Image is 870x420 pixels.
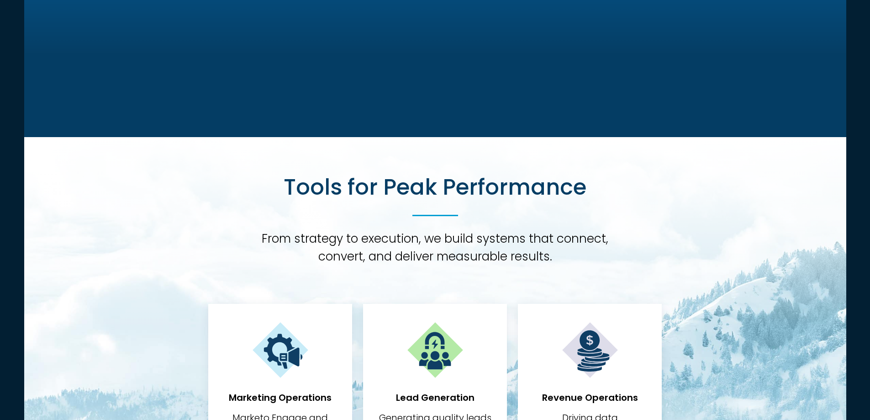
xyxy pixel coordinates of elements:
img: Services 4 [406,320,465,380]
strong: Marketing Operations [229,391,332,404]
strong: Lead Generation [396,391,475,404]
h2: Tools for Peak Performance [284,174,586,201]
h3: From strategy to execution, we build systems that connect, convert, and deliver measurable results. [250,230,620,266]
img: Services 5 [560,320,620,380]
strong: Revenue Operations [542,391,638,404]
img: Services 3 [251,320,310,380]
